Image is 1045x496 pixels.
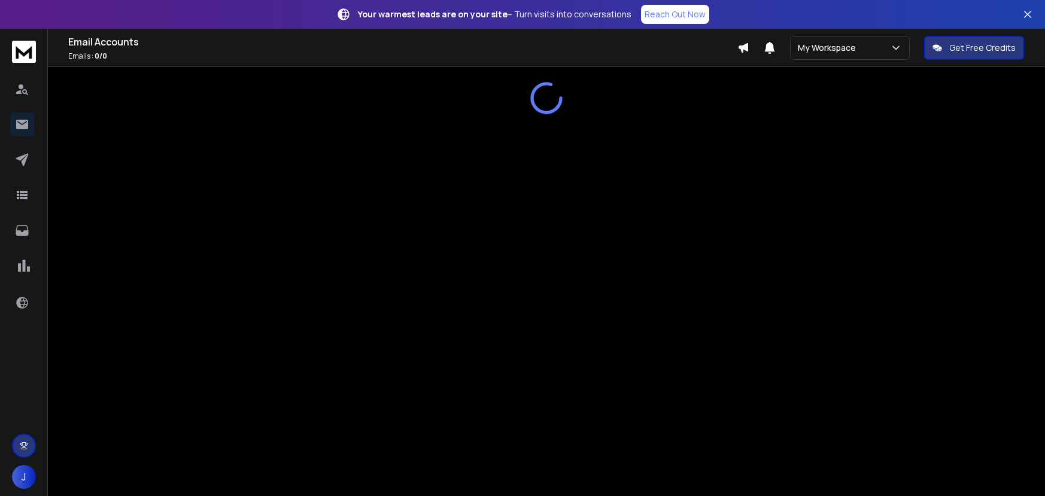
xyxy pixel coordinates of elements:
p: Emails : [68,51,737,61]
p: Reach Out Now [645,8,706,20]
button: J [12,465,36,489]
a: Reach Out Now [641,5,709,24]
p: My Workspace [798,42,861,54]
h1: Email Accounts [68,35,737,49]
button: Get Free Credits [924,36,1024,60]
p: Get Free Credits [949,42,1016,54]
p: – Turn visits into conversations [358,8,631,20]
strong: Your warmest leads are on your site [358,8,508,20]
img: logo [12,41,36,63]
span: 0 / 0 [95,51,107,61]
